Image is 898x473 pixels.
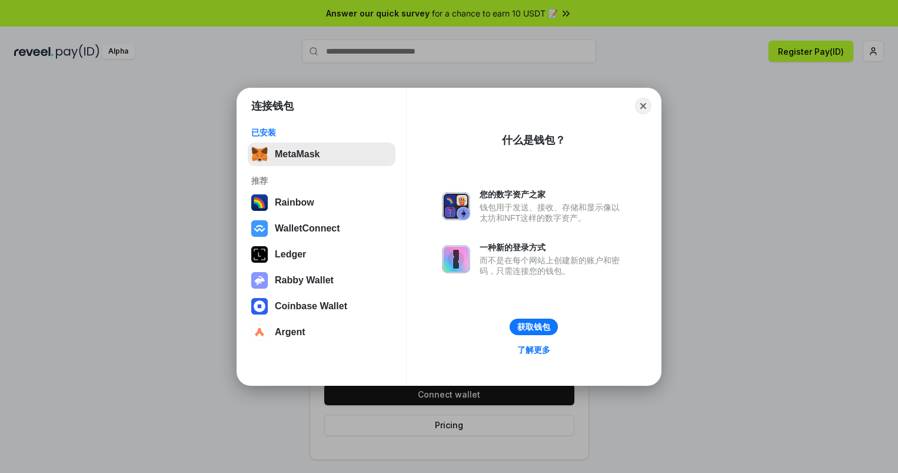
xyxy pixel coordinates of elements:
div: Coinbase Wallet [275,301,347,312]
img: svg+xml,%3Csvg%20xmlns%3D%22http%3A%2F%2Fwww.w3.org%2F2000%2Fsvg%22%20fill%3D%22none%22%20viewBox... [442,192,470,220]
div: Rabby Wallet [275,275,334,286]
a: 了解更多 [510,342,557,358]
img: svg+xml,%3Csvg%20width%3D%2228%22%20height%3D%2228%22%20viewBox%3D%220%200%2028%2028%22%20fill%3D... [251,220,268,237]
img: svg+xml,%3Csvg%20width%3D%2228%22%20height%3D%2228%22%20viewBox%3D%220%200%2028%2028%22%20fill%3D... [251,324,268,340]
img: svg+xml,%3Csvg%20fill%3D%22none%22%20height%3D%2233%22%20viewBox%3D%220%200%2035%2033%22%20width%... [251,146,268,163]
div: 了解更多 [517,345,550,355]
div: 已安装 [251,127,392,138]
div: 钱包用于发送、接收、存储和显示像以太坊和NFT这样的数字资产。 [480,202,626,223]
img: svg+xml,%3Csvg%20width%3D%22120%22%20height%3D%22120%22%20viewBox%3D%220%200%20120%20120%22%20fil... [251,194,268,211]
button: Coinbase Wallet [248,295,395,318]
div: 一种新的登录方式 [480,242,626,253]
img: svg+xml,%3Csvg%20xmlns%3D%22http%3A%2F%2Fwww.w3.org%2F2000%2Fsvg%22%20fill%3D%22none%22%20viewBox... [251,272,268,289]
button: Rainbow [248,191,395,214]
div: 而不是在每个网站上创建新的账户和密码，只需连接您的钱包。 [480,255,626,276]
div: Argent [275,327,305,338]
div: Rainbow [275,197,314,208]
button: WalletConnect [248,217,395,240]
button: Argent [248,320,395,344]
button: 获取钱包 [510,319,558,335]
button: MetaMask [248,143,395,166]
div: 您的数字资产之家 [480,189,626,200]
div: 获取钱包 [517,322,550,332]
img: svg+xml,%3Csvg%20width%3D%2228%22%20height%3D%2228%22%20viewBox%3D%220%200%2028%2028%22%20fill%3D... [251,298,268,315]
button: Rabby Wallet [248,269,395,292]
img: svg+xml,%3Csvg%20xmlns%3D%22http%3A%2F%2Fwww.w3.org%2F2000%2Fsvg%22%20fill%3D%22none%22%20viewBox... [442,245,470,273]
button: Ledger [248,243,395,266]
div: WalletConnect [275,223,340,234]
button: Close [635,98,651,114]
img: svg+xml,%3Csvg%20xmlns%3D%22http%3A%2F%2Fwww.w3.org%2F2000%2Fsvg%22%20width%3D%2228%22%20height%3... [251,246,268,263]
div: 推荐 [251,176,392,186]
div: Ledger [275,249,306,260]
h1: 连接钱包 [251,99,294,113]
div: MetaMask [275,149,320,160]
div: 什么是钱包？ [502,133,566,147]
